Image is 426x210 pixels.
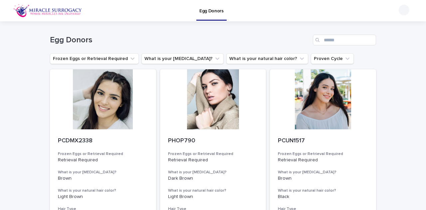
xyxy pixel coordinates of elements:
p: Retrieval Required [58,157,148,163]
p: Brown [58,176,148,181]
h1: Egg Donors [50,35,310,45]
input: Search [313,35,376,45]
button: Frozen Eggs or Retrieval Required [50,53,139,64]
p: Black [278,194,368,200]
h3: What is your natural hair color? [58,188,148,193]
p: Light Brown [58,194,148,200]
button: Proven Cycle [311,53,354,64]
h3: Frozen Eggs or Retrieval Required [58,151,148,157]
p: Light Brown [168,194,258,200]
h3: What is your [MEDICAL_DATA]? [58,170,148,175]
p: PCUN1517 [278,137,368,145]
p: PHOP790 [168,137,258,145]
h3: What is your [MEDICAL_DATA]? [278,170,368,175]
h3: Frozen Eggs or Retrieval Required [168,151,258,157]
p: Retrieval Required [278,157,368,163]
h3: What is your natural hair color? [168,188,258,193]
img: OiFFDOGZQuirLhrlO1ag [13,4,82,17]
h3: What is your [MEDICAL_DATA]? [168,170,258,175]
p: Brown [278,176,368,181]
button: What is your natural hair color? [226,53,308,64]
p: PCDMX2338 [58,137,148,145]
p: Retrieval Required [168,157,258,163]
h3: What is your natural hair color? [278,188,368,193]
h3: Frozen Eggs or Retrieval Required [278,151,368,157]
p: Dark Brown [168,176,258,181]
button: What is your eye color? [141,53,224,64]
